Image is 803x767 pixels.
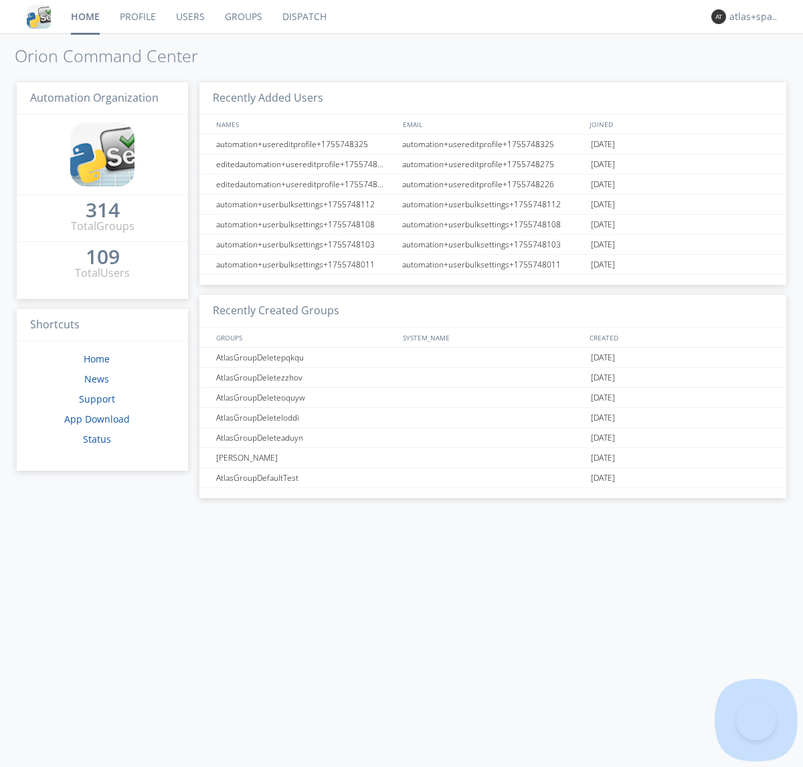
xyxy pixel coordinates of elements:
[213,235,398,254] div: automation+userbulksettings+1755748103
[591,215,615,235] span: [DATE]
[591,235,615,255] span: [DATE]
[399,175,588,194] div: automation+usereditprofile+1755748226
[591,134,615,154] span: [DATE]
[199,82,786,115] h3: Recently Added Users
[399,134,588,154] div: automation+usereditprofile+1755748325
[213,215,398,234] div: automation+userbulksettings+1755748108
[30,90,159,105] span: Automation Organization
[199,195,786,215] a: automation+userbulksettings+1755748112automation+userbulksettings+1755748112[DATE]
[213,348,398,367] div: AtlasGroupDeletepqkqu
[586,114,774,134] div: JOINED
[17,309,188,342] h3: Shortcuts
[75,265,130,281] div: Total Users
[199,134,786,154] a: automation+usereditprofile+1755748325automation+usereditprofile+1755748325[DATE]
[711,9,726,24] img: 373638.png
[213,368,398,387] div: AtlasGroupDeletezzhov
[591,408,615,428] span: [DATE]
[213,408,398,427] div: AtlasGroupDeleteloddi
[586,328,774,347] div: CREATED
[79,393,115,405] a: Support
[591,468,615,488] span: [DATE]
[86,250,120,265] a: 109
[399,235,588,254] div: automation+userbulksettings+1755748103
[199,388,786,408] a: AtlasGroupDeleteoquyw[DATE]
[591,428,615,448] span: [DATE]
[399,114,586,134] div: EMAIL
[399,255,588,274] div: automation+userbulksettings+1755748011
[86,250,120,263] div: 109
[27,5,51,29] img: cddb5a64eb264b2086981ab96f4c1ba7
[213,388,398,407] div: AtlasGroupDeleteoquyw
[399,195,588,214] div: automation+userbulksettings+1755748112
[199,235,786,255] a: automation+userbulksettings+1755748103automation+userbulksettings+1755748103[DATE]
[591,255,615,275] span: [DATE]
[199,408,786,428] a: AtlasGroupDeleteloddi[DATE]
[591,368,615,388] span: [DATE]
[86,203,120,219] a: 314
[199,428,786,448] a: AtlasGroupDeleteaduyn[DATE]
[591,348,615,368] span: [DATE]
[213,328,396,347] div: GROUPS
[199,448,786,468] a: [PERSON_NAME][DATE]
[399,154,588,174] div: automation+usereditprofile+1755748275
[213,114,396,134] div: NAMES
[199,468,786,488] a: AtlasGroupDefaultTest[DATE]
[213,255,398,274] div: automation+userbulksettings+1755748011
[199,255,786,275] a: automation+userbulksettings+1755748011automation+userbulksettings+1755748011[DATE]
[84,372,109,385] a: News
[213,195,398,214] div: automation+userbulksettings+1755748112
[213,175,398,194] div: editedautomation+usereditprofile+1755748226
[399,328,586,347] div: SYSTEM_NAME
[213,134,398,154] div: automation+usereditprofile+1755748325
[213,154,398,174] div: editedautomation+usereditprofile+1755748275
[199,295,786,328] h3: Recently Created Groups
[199,368,786,388] a: AtlasGroupDeletezzhov[DATE]
[83,433,111,445] a: Status
[86,203,120,217] div: 314
[591,175,615,195] span: [DATE]
[213,428,398,447] div: AtlasGroupDeleteaduyn
[736,700,776,740] iframe: Toggle Customer Support
[591,388,615,408] span: [DATE]
[199,348,786,368] a: AtlasGroupDeletepqkqu[DATE]
[591,448,615,468] span: [DATE]
[64,413,130,425] a: App Download
[71,219,135,234] div: Total Groups
[399,215,588,234] div: automation+userbulksettings+1755748108
[729,10,780,23] div: atlas+spanish0002
[591,195,615,215] span: [DATE]
[70,122,135,187] img: cddb5a64eb264b2086981ab96f4c1ba7
[199,175,786,195] a: editedautomation+usereditprofile+1755748226automation+usereditprofile+1755748226[DATE]
[199,154,786,175] a: editedautomation+usereditprofile+1755748275automation+usereditprofile+1755748275[DATE]
[213,468,398,487] div: AtlasGroupDefaultTest
[84,352,110,365] a: Home
[591,154,615,175] span: [DATE]
[199,215,786,235] a: automation+userbulksettings+1755748108automation+userbulksettings+1755748108[DATE]
[213,448,398,467] div: [PERSON_NAME]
